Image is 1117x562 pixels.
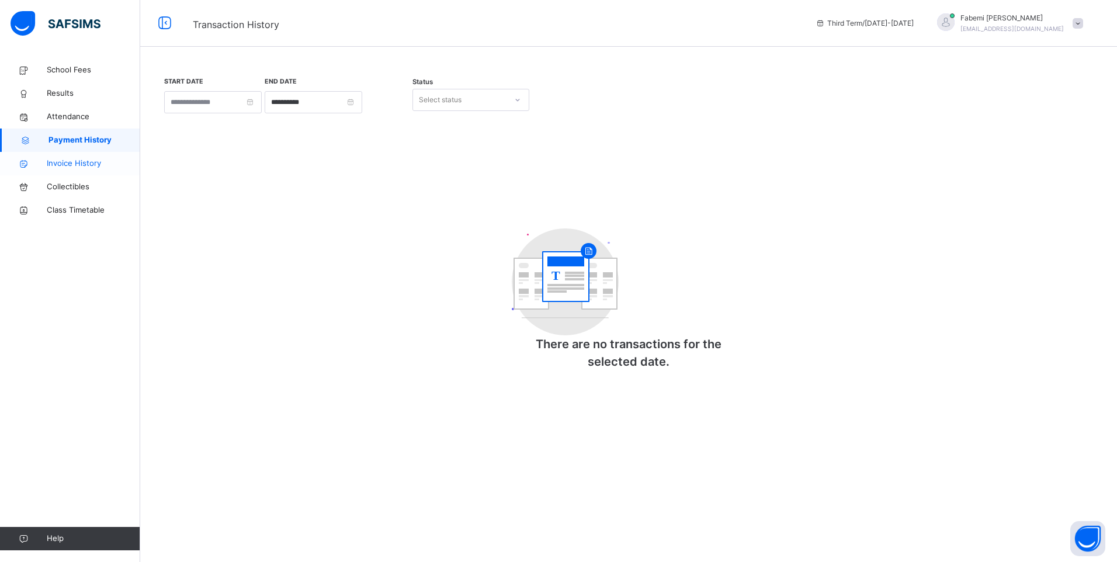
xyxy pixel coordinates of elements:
span: Invoice History [47,158,140,169]
span: Transaction History [193,19,279,30]
label: End Date [265,77,297,86]
span: Collectibles [47,181,140,193]
button: Open asap [1070,521,1105,556]
div: FabemiMuhammed [925,13,1089,34]
span: School Fees [47,64,140,76]
label: Start Date [164,77,203,86]
span: Attendance [47,111,140,123]
span: Status [412,77,433,87]
span: session/term information [816,18,914,29]
span: Payment History [48,134,140,146]
div: There are no transactions for the selected date. [512,217,745,382]
span: Results [47,88,140,99]
span: Class Timetable [47,204,140,216]
div: Select status [419,89,462,111]
span: [EMAIL_ADDRESS][DOMAIN_NAME] [960,25,1064,32]
img: safsims [11,11,100,36]
span: Fabemi [PERSON_NAME] [960,13,1064,23]
p: There are no transactions for the selected date. [512,335,745,370]
tspan: T [551,268,560,283]
span: Help [47,533,140,544]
